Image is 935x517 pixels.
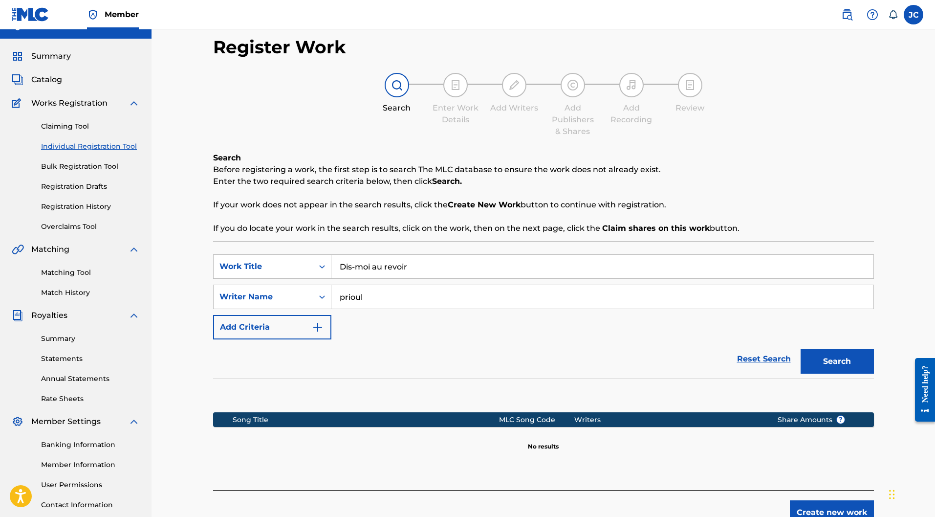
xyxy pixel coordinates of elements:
[778,415,845,425] span: Share Amounts
[41,121,140,132] a: Claiming Tool
[41,354,140,364] a: Statements
[41,334,140,344] a: Summary
[528,430,559,451] p: No results
[41,460,140,470] a: Member Information
[213,199,874,211] p: If your work does not appear in the search results, click the button to continue with registration.
[312,321,324,333] img: 9d2ae6d4665cec9f34b9.svg
[626,79,637,91] img: step indicator icon for Add Recording
[574,415,762,425] div: Writers
[105,9,139,20] span: Member
[41,141,140,152] a: Individual Registration Tool
[41,268,140,278] a: Matching Tool
[12,97,24,109] img: Works Registration
[391,79,403,91] img: step indicator icon for Search
[31,310,67,321] span: Royalties
[128,97,140,109] img: expand
[12,7,49,22] img: MLC Logo
[372,102,421,114] div: Search
[508,79,520,91] img: step indicator icon for Add Writers
[31,74,62,86] span: Catalog
[41,202,140,212] a: Registration History
[41,222,140,232] a: Overclaims Tool
[128,310,140,321] img: expand
[12,74,23,86] img: Catalog
[684,79,696,91] img: step indicator icon for Review
[886,470,935,517] div: Widget de chat
[12,74,62,86] a: CatalogCatalog
[12,50,71,62] a: SummarySummary
[213,223,874,234] p: If you do locate your work in the search results, click on the work, then on the next page, click...
[41,394,140,404] a: Rate Sheets
[87,9,99,21] img: Top Rightsholder
[904,5,923,24] div: User Menu
[128,244,140,255] img: expand
[12,244,24,255] img: Matching
[213,153,241,162] b: Search
[12,310,23,321] img: Royalties
[213,164,874,176] p: Before registering a work, the first step is to search The MLC database to ensure the work does n...
[837,416,845,424] span: ?
[41,374,140,384] a: Annual Statements
[666,102,715,114] div: Review
[41,288,140,298] a: Match History
[732,348,796,370] a: Reset Search
[31,97,108,109] span: Works Registration
[31,244,69,255] span: Matching
[41,161,140,172] a: Bulk Registration Tool
[867,9,878,21] img: help
[12,416,23,427] img: Member Settings
[431,102,480,126] div: Enter Work Details
[801,349,874,374] button: Search
[12,50,23,62] img: Summary
[607,102,656,126] div: Add Recording
[31,416,101,427] span: Member Settings
[233,415,499,425] div: Song Title
[432,177,462,186] strong: Search.
[41,480,140,490] a: User Permissions
[219,291,307,303] div: Writer Name
[889,480,895,509] div: Glisser
[450,79,461,91] img: step indicator icon for Enter Work Details
[490,102,539,114] div: Add Writers
[41,181,140,192] a: Registration Drafts
[213,176,874,187] p: Enter the two required search criteria below, then click
[213,36,346,58] h2: Register Work
[567,79,579,91] img: step indicator icon for Add Publishers & Shares
[499,415,574,425] div: MLC Song Code
[863,5,882,24] div: Help
[128,416,140,427] img: expand
[886,470,935,517] iframe: Chat Widget
[448,200,521,209] strong: Create New Work
[837,5,857,24] a: Public Search
[41,500,140,510] a: Contact Information
[548,102,597,137] div: Add Publishers & Shares
[841,9,853,21] img: search
[41,440,140,450] a: Banking Information
[219,261,307,272] div: Work Title
[213,254,874,379] form: Search Form
[888,10,898,20] div: Notifications
[31,50,71,62] span: Summary
[213,315,331,339] button: Add Criteria
[602,224,710,233] strong: Claim shares on this work
[908,350,935,429] iframe: Resource Center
